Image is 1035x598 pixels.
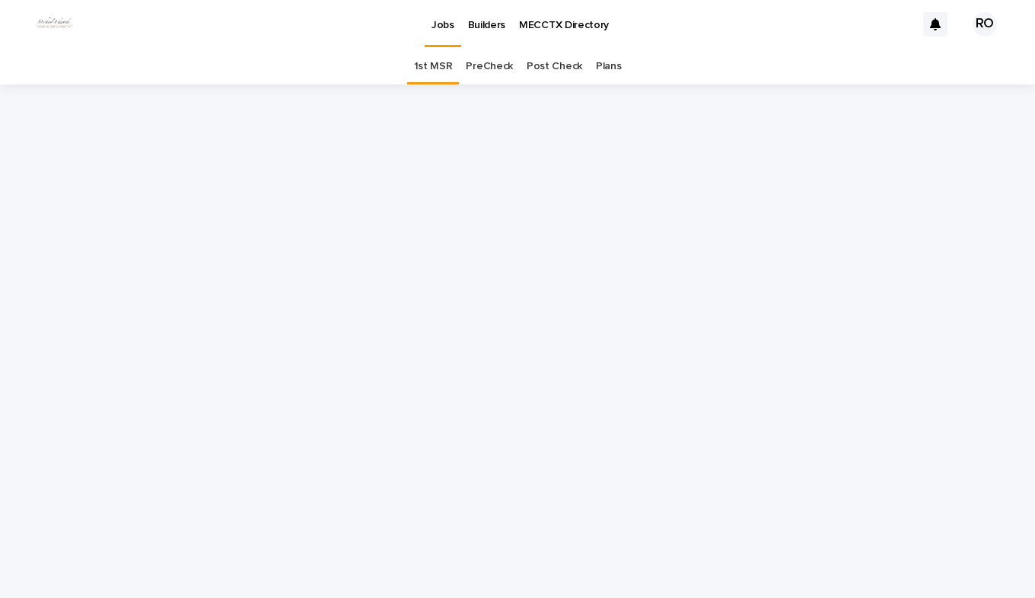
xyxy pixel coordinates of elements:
img: dhEtdSsQReaQtgKTuLrt [30,9,78,40]
a: 1st MSR [414,49,453,84]
div: RO [973,12,997,37]
a: Post Check [527,49,582,84]
a: Plans [596,49,621,84]
a: PreCheck [466,49,513,84]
